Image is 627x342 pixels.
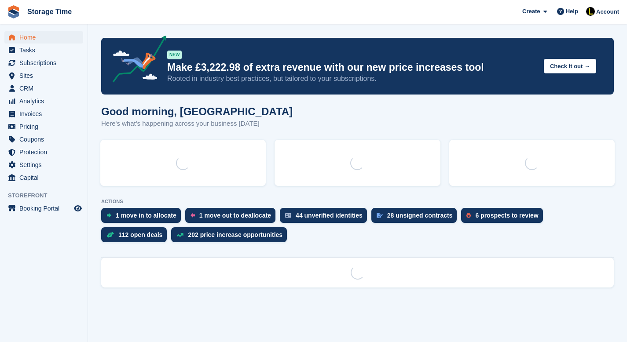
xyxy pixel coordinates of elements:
[188,231,282,238] div: 202 price increase opportunities
[101,227,171,247] a: 112 open deals
[19,95,72,107] span: Analytics
[461,208,547,227] a: 6 prospects to review
[191,213,195,218] img: move_outs_to_deallocate_icon-f764333ba52eb49d3ac5e1228854f67142a1ed5810a6f6cc68b1a99e826820c5.svg
[475,212,538,219] div: 6 prospects to review
[101,119,293,129] p: Here's what's happening across your business [DATE]
[4,31,83,44] a: menu
[167,74,537,84] p: Rooted in industry best practices, but tailored to your subscriptions.
[4,171,83,184] a: menu
[167,51,182,59] div: NEW
[387,212,453,219] div: 28 unsigned contracts
[176,233,183,237] img: price_increase_opportunities-93ffe204e8149a01c8c9dc8f82e8f89637d9d84a8eef4429ea346261dce0b2c0.svg
[116,212,176,219] div: 1 move in to allocate
[199,212,271,219] div: 1 move out to deallocate
[8,191,88,200] span: Storefront
[4,44,83,56] a: menu
[371,208,462,227] a: 28 unsigned contracts
[101,106,293,117] h1: Good morning, [GEOGRAPHIC_DATA]
[19,44,72,56] span: Tasks
[586,7,595,16] img: Laaibah Sarwar
[596,7,619,16] span: Account
[4,95,83,107] a: menu
[106,232,114,238] img: deal-1b604bf984904fb50ccaf53a9ad4b4a5d6e5aea283cecdc64d6e3604feb123c2.svg
[167,61,537,74] p: Make £3,222.98 of extra revenue with our new price increases tool
[105,36,167,86] img: price-adjustments-announcement-icon-8257ccfd72463d97f412b2fc003d46551f7dbcb40ab6d574587a9cd5c0d94...
[4,69,83,82] a: menu
[4,57,83,69] a: menu
[466,213,471,218] img: prospect-51fa495bee0391a8d652442698ab0144808aea92771e9ea1ae160a38d050c398.svg
[73,203,83,214] a: Preview store
[566,7,578,16] span: Help
[4,108,83,120] a: menu
[19,133,72,146] span: Coupons
[522,7,540,16] span: Create
[101,208,185,227] a: 1 move in to allocate
[101,199,614,204] p: ACTIONS
[19,202,72,215] span: Booking Portal
[19,159,72,171] span: Settings
[19,69,72,82] span: Sites
[19,57,72,69] span: Subscriptions
[24,4,75,19] a: Storage Time
[19,82,72,95] span: CRM
[19,171,72,184] span: Capital
[4,120,83,133] a: menu
[171,227,291,247] a: 202 price increase opportunities
[19,146,72,158] span: Protection
[118,231,162,238] div: 112 open deals
[4,202,83,215] a: menu
[7,5,20,18] img: stora-icon-8386f47178a22dfd0bd8f6a31ec36ba5ce8667c1dd55bd0f319d3a0aa187defe.svg
[285,213,291,218] img: verify_identity-adf6edd0f0f0b5bbfe63781bf79b02c33cf7c696d77639b501bdc392416b5a36.svg
[280,208,371,227] a: 44 unverified identities
[4,159,83,171] a: menu
[19,108,72,120] span: Invoices
[4,82,83,95] a: menu
[377,213,383,218] img: contract_signature_icon-13c848040528278c33f63329250d36e43548de30e8caae1d1a13099fd9432cc5.svg
[106,213,111,218] img: move_ins_to_allocate_icon-fdf77a2bb77ea45bf5b3d319d69a93e2d87916cf1d5bf7949dd705db3b84f3ca.svg
[19,31,72,44] span: Home
[4,146,83,158] a: menu
[544,59,596,73] button: Check it out →
[185,208,280,227] a: 1 move out to deallocate
[4,133,83,146] a: menu
[19,120,72,133] span: Pricing
[296,212,363,219] div: 44 unverified identities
